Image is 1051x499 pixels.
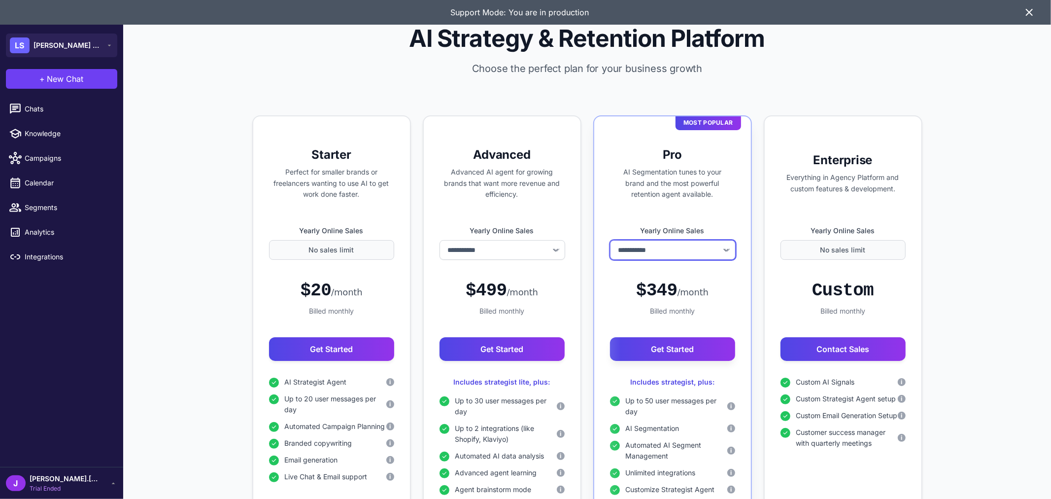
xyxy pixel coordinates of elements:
[4,247,119,267] a: Integrations
[730,446,732,455] span: i
[389,400,391,409] span: i
[389,378,391,387] span: i
[331,287,362,297] span: /month
[300,280,362,302] div: $20
[10,37,30,53] div: LS
[901,411,902,420] span: i
[269,147,394,163] h3: Starter
[34,40,102,51] span: [PERSON_NAME] Superfood
[25,153,111,164] span: Campaigns
[4,197,119,218] a: Segments
[285,377,347,388] span: AI Strategist Agent
[25,178,111,188] span: Calendar
[560,485,561,494] span: i
[25,251,111,262] span: Integrations
[285,421,385,432] span: Automated Campaign Planning
[796,427,898,449] span: Customer success manager with quarterly meetings
[440,377,565,388] div: Includes strategist lite, plus:
[901,433,902,442] span: i
[4,148,119,169] a: Campaigns
[25,227,111,238] span: Analytics
[610,337,735,361] button: Get Started
[25,202,111,213] span: Segments
[269,337,394,361] button: Get Started
[309,245,354,255] span: No sales limit
[139,61,1035,76] p: Choose the perfect plan for your business growth
[626,484,715,495] span: Customize Strategist Agent
[389,456,391,464] span: i
[901,378,902,387] span: i
[389,439,391,448] span: i
[25,128,111,139] span: Knowledge
[730,485,732,494] span: i
[730,468,732,477] span: i
[440,147,565,163] h3: Advanced
[560,402,561,411] span: i
[455,451,544,462] span: Automated AI data analysis
[780,306,906,317] div: Billed monthly
[269,225,394,236] label: Yearly Online Sales
[6,475,26,491] div: J
[4,123,119,144] a: Knowledge
[730,424,732,433] span: i
[507,287,538,297] span: /month
[389,422,391,431] span: i
[440,225,565,236] label: Yearly Online Sales
[4,173,119,193] a: Calendar
[25,104,111,114] span: Chats
[560,429,561,438] span: i
[780,225,906,236] label: Yearly Online Sales
[269,167,394,200] p: Perfect for smaller brands or freelancers wanting to use AI to get work done faster.
[40,73,45,85] span: +
[626,467,696,478] span: Unlimited integrations
[4,222,119,243] a: Analytics
[610,147,735,163] h3: Pro
[626,440,727,462] span: Automated AI Segment Management
[560,468,561,477] span: i
[812,280,874,302] div: Custom
[4,99,119,119] a: Chats
[636,280,709,302] div: $349
[626,423,679,434] span: AI Segmentation
[389,472,391,481] span: i
[676,115,741,130] div: Most Popular
[796,377,855,388] span: Custom AI Signals
[47,73,84,85] span: New Chat
[780,152,906,168] h3: Enterprise
[30,473,99,484] span: [PERSON_NAME].[PERSON_NAME]
[796,410,898,421] span: Custom Email Generation Setup
[285,455,338,465] span: Email generation
[780,337,906,361] button: Contact Sales
[440,167,565,200] p: Advanced AI agent for growing brands that want more revenue and efficiency.
[610,377,735,388] div: Includes strategist, plus:
[6,69,117,89] button: +New Chat
[6,34,117,57] button: LS[PERSON_NAME] Superfood
[139,24,1035,53] h1: AI Strategy & Retention Platform
[610,306,735,317] div: Billed monthly
[455,484,532,495] span: Agent brainstorm mode
[30,484,99,493] span: Trial Ended
[285,393,386,415] span: Up to 20 user messages per day
[610,225,735,236] label: Yearly Online Sales
[730,402,732,411] span: i
[285,438,352,449] span: Branded copywriting
[820,245,866,255] span: No sales limit
[466,280,538,302] div: $499
[285,471,368,482] span: Live Chat & Email support
[780,172,906,195] p: Everything in Agency Platform and custom features & development.
[455,467,537,478] span: Advanced agent learning
[901,394,902,403] span: i
[796,393,896,404] span: Custom Strategist Agent setup
[455,395,557,417] span: Up to 30 user messages per day
[610,167,735,200] p: AI Segmentation tunes to your brand and the most powerful retention agent available.
[269,306,394,317] div: Billed monthly
[440,306,565,317] div: Billed monthly
[440,337,565,361] button: Get Started
[560,452,561,461] span: i
[455,423,557,445] span: Up to 2 integrations (like Shopify, Klaviyo)
[626,395,727,417] span: Up to 50 user messages per day
[678,287,709,297] span: /month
